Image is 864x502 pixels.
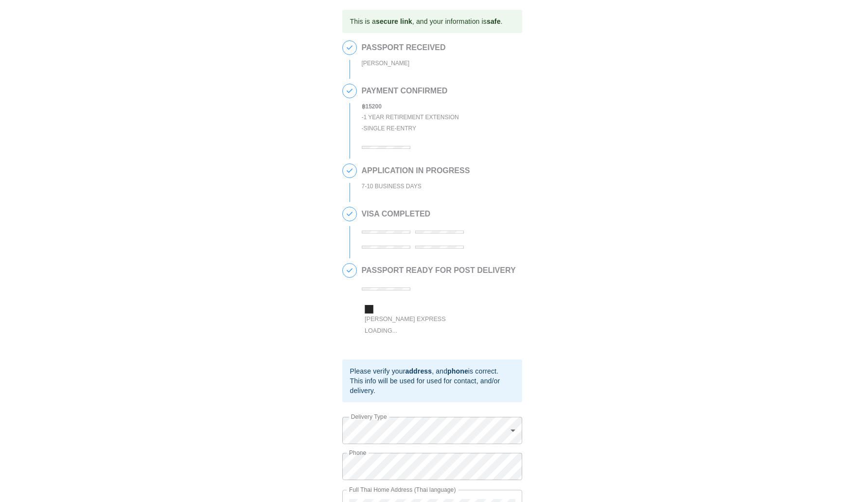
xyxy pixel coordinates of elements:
span: 2 [343,84,356,98]
span: 4 [343,207,356,221]
b: phone [447,367,468,375]
b: ฿ 15200 [362,103,382,110]
div: Please verify your , and is correct. [350,366,514,376]
span: 1 [343,41,356,54]
h2: VISA COMPLETED [362,210,517,218]
div: - Single Re-entry [362,123,459,134]
h2: PASSPORT READY FOR POST DELIVERY [362,266,516,275]
div: [PERSON_NAME] [362,58,446,69]
b: address [405,367,432,375]
div: 7-10 BUSINESS DAYS [362,181,470,192]
div: [PERSON_NAME] Express Loading... [364,313,466,336]
b: secure link [376,18,412,25]
h2: PASSPORT RECEIVED [362,43,446,52]
span: 3 [343,164,356,178]
div: This info will be used for used for contact, and/or delivery. [350,376,514,395]
div: - 1 Year Retirement Extension [362,112,459,123]
h2: APPLICATION IN PROGRESS [362,166,470,175]
h2: PAYMENT CONFIRMED [362,87,459,95]
div: This is a , and your information is . [350,13,503,30]
b: safe [487,18,501,25]
span: 5 [343,264,356,277]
